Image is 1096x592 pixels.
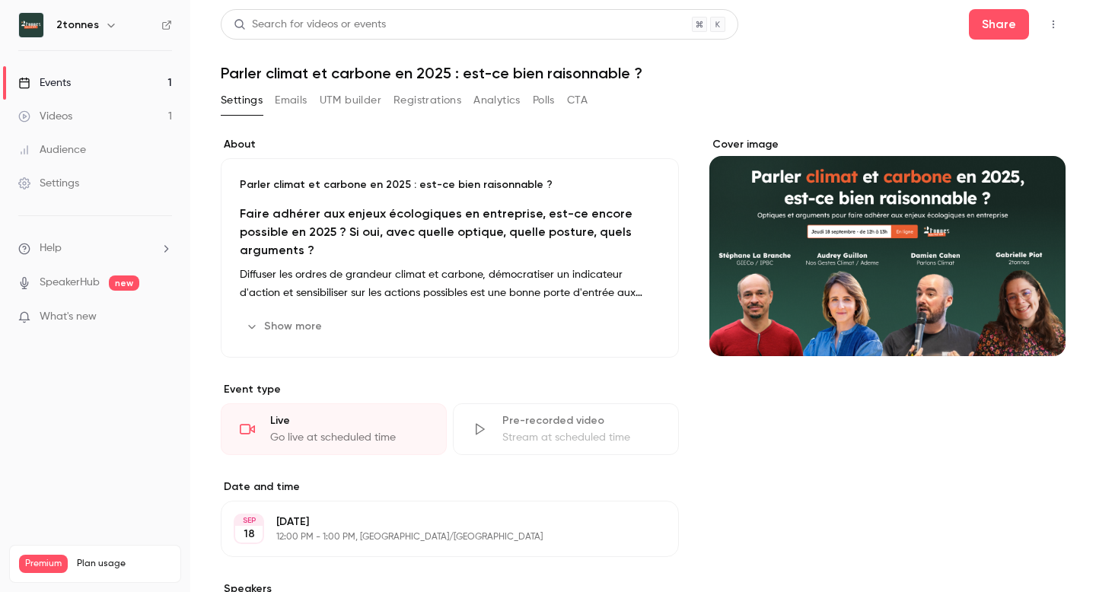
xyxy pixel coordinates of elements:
button: Share [969,9,1029,40]
button: Show more [240,314,331,339]
div: Stream at scheduled time [502,430,660,445]
span: Premium [19,555,68,573]
img: 2tonnes [19,13,43,37]
div: SEP [235,515,263,526]
div: Go live at scheduled time [270,430,428,445]
button: Emails [275,88,307,113]
a: SpeakerHub [40,275,100,291]
p: [DATE] [276,514,598,530]
h6: 2tonnes [56,18,99,33]
button: Analytics [473,88,521,113]
button: Registrations [393,88,461,113]
button: CTA [567,88,588,113]
div: LiveGo live at scheduled time [221,403,447,455]
button: Settings [221,88,263,113]
div: Audience [18,142,86,158]
p: 12:00 PM - 1:00 PM, [GEOGRAPHIC_DATA]/[GEOGRAPHIC_DATA] [276,531,598,543]
button: UTM builder [320,88,381,113]
label: Date and time [221,479,679,495]
section: Cover image [709,137,1066,356]
h1: Parler climat et carbone en 2025 : est-ce bien raisonnable ? [221,64,1066,82]
div: Pre-recorded video [502,413,660,428]
div: Live [270,413,428,428]
p: Diffuser les ordres de grandeur climat et carbone, démocratiser un indicateur d'action et sensibi... [240,266,660,302]
div: Settings [18,176,79,191]
label: Cover image [709,137,1066,152]
p: Parler climat et carbone en 2025 : est-ce bien raisonnable ? [240,177,660,193]
span: What's new [40,309,97,325]
div: Search for videos or events [234,17,386,33]
label: About [221,137,679,152]
span: Help [40,240,62,256]
button: Polls [533,88,555,113]
div: Videos [18,109,72,124]
div: Pre-recorded videoStream at scheduled time [453,403,679,455]
h2: Faire adhérer aux enjeux écologiques en entreprise, est-ce encore possible en 2025 ? Si oui, avec... [240,205,660,259]
span: Plan usage [77,558,171,570]
li: help-dropdown-opener [18,240,172,256]
iframe: Noticeable Trigger [154,310,172,324]
span: new [109,275,139,291]
p: 18 [244,527,255,542]
div: Events [18,75,71,91]
p: Event type [221,382,679,397]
